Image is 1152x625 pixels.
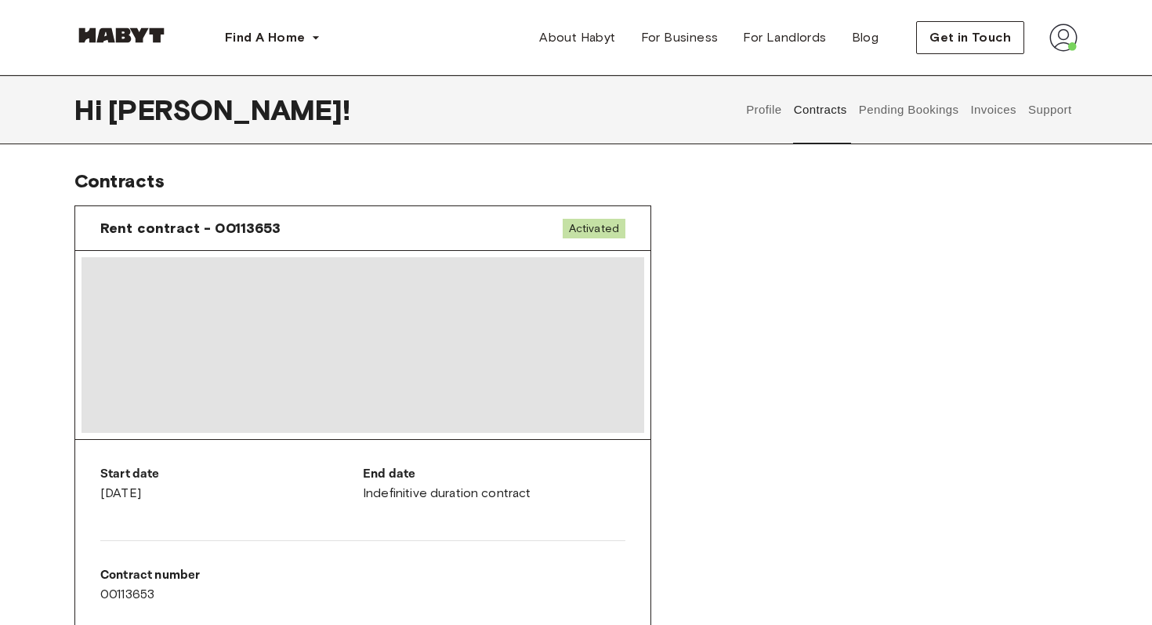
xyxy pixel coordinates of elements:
span: For Landlords [743,28,826,47]
span: Rent contract - 00113653 [100,219,281,238]
span: Activated [563,219,625,238]
span: Blog [852,28,879,47]
span: Contracts [74,169,165,192]
div: user profile tabs [741,75,1078,144]
button: Get in Touch [916,21,1024,54]
button: Support [1026,75,1074,144]
div: Indefinitive duration contract [363,465,625,503]
span: About Habyt [539,28,615,47]
p: Contract number [100,566,363,585]
div: [DATE] [100,465,363,503]
div: 00113653 [100,566,363,604]
a: For Business [629,22,731,53]
button: Find A Home [212,22,333,53]
button: Invoices [969,75,1018,144]
button: Profile [744,75,784,144]
button: Pending Bookings [857,75,961,144]
span: Get in Touch [929,28,1011,47]
span: Hi [74,93,108,126]
p: Start date [100,465,363,484]
button: Contracts [792,75,849,144]
span: For Business [641,28,719,47]
span: Find A Home [225,28,305,47]
p: End date [363,465,625,484]
a: For Landlords [730,22,839,53]
img: Habyt [74,27,168,43]
img: avatar [1049,24,1078,52]
span: [PERSON_NAME] ! [108,93,350,126]
a: Blog [839,22,892,53]
a: About Habyt [527,22,628,53]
